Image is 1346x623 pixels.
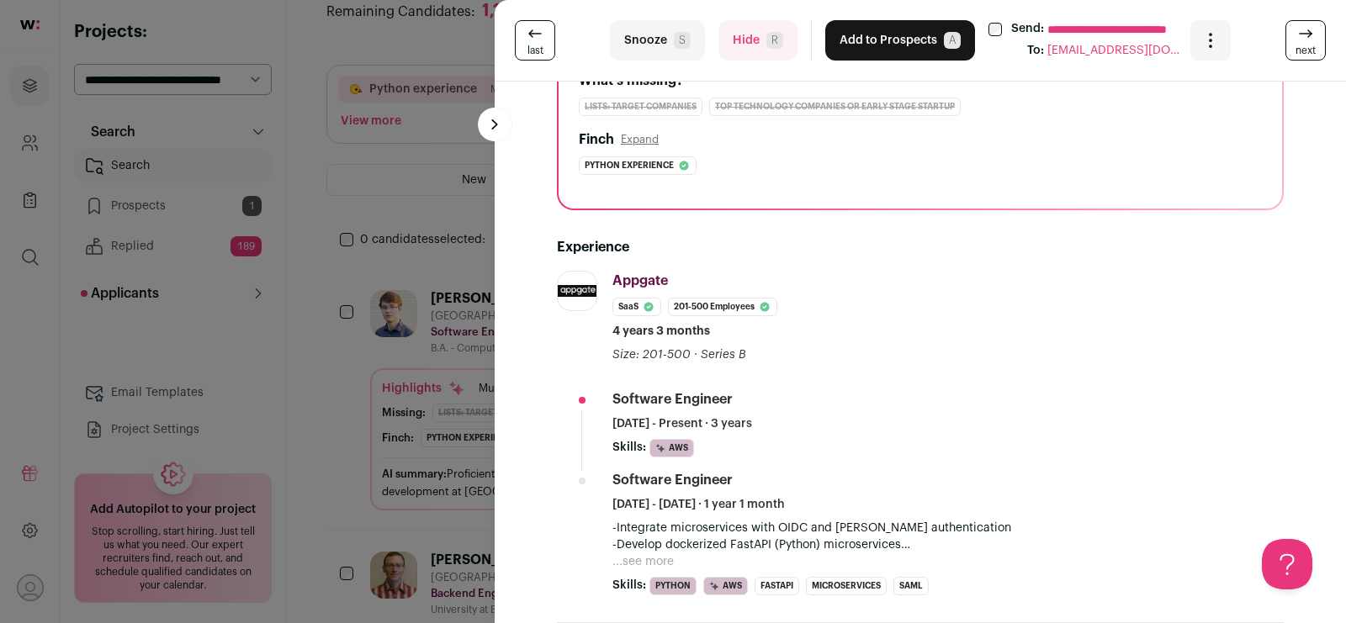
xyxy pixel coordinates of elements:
span: [DATE] - Present · 3 years [612,415,752,432]
iframe: Help Scout Beacon - Open [1262,539,1312,589]
li: FastAPI [755,577,799,595]
p: -Integrate microservices with OIDC and [PERSON_NAME] authentication -Develop dockerized FastAPI (... [612,520,1284,553]
span: A [944,32,961,49]
span: [DATE] - [DATE] · 1 year 1 month [612,496,785,513]
div: To: [1027,42,1044,61]
li: Python [649,577,697,595]
div: Lists: Target Companies [579,98,702,116]
span: Skills: [612,439,646,456]
h2: Finch [579,129,614,150]
span: [EMAIL_ADDRESS][DOMAIN_NAME] [1047,42,1182,61]
button: ...see more [612,553,674,570]
a: next [1285,20,1326,61]
li: AWS [649,439,694,457]
label: Send: [1011,20,1044,39]
div: Top Technology Companies or Early Stage Startup [709,98,961,116]
span: · [694,346,697,363]
li: SAML [893,577,929,595]
span: Appgate [612,274,668,288]
span: last [527,44,543,57]
button: Open dropdown [1190,20,1231,61]
div: Software Engineer [612,471,733,489]
button: Add to ProspectsA [825,20,975,61]
li: SaaS [612,298,661,316]
span: Skills: [612,577,646,594]
a: last [515,20,555,61]
span: next [1296,44,1316,57]
span: 4 years 3 months [612,323,710,340]
li: AWS [703,577,748,595]
li: 201-500 employees [668,298,777,316]
button: Expand [621,133,659,146]
button: SnoozeS [610,20,705,61]
div: Software Engineer [612,390,733,409]
span: Series B [701,349,746,361]
span: Python experience [585,157,674,174]
img: da0e40d824a0134ba4fbc6b278d0c94c6662649f394a25d3b1d1fbf9590519df.jpg [558,285,596,297]
h2: Experience [557,237,1284,257]
li: Microservices [806,577,887,595]
span: R [766,32,783,49]
span: Size: 201-500 [612,349,691,361]
button: HideR [718,20,798,61]
span: S [674,32,691,49]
